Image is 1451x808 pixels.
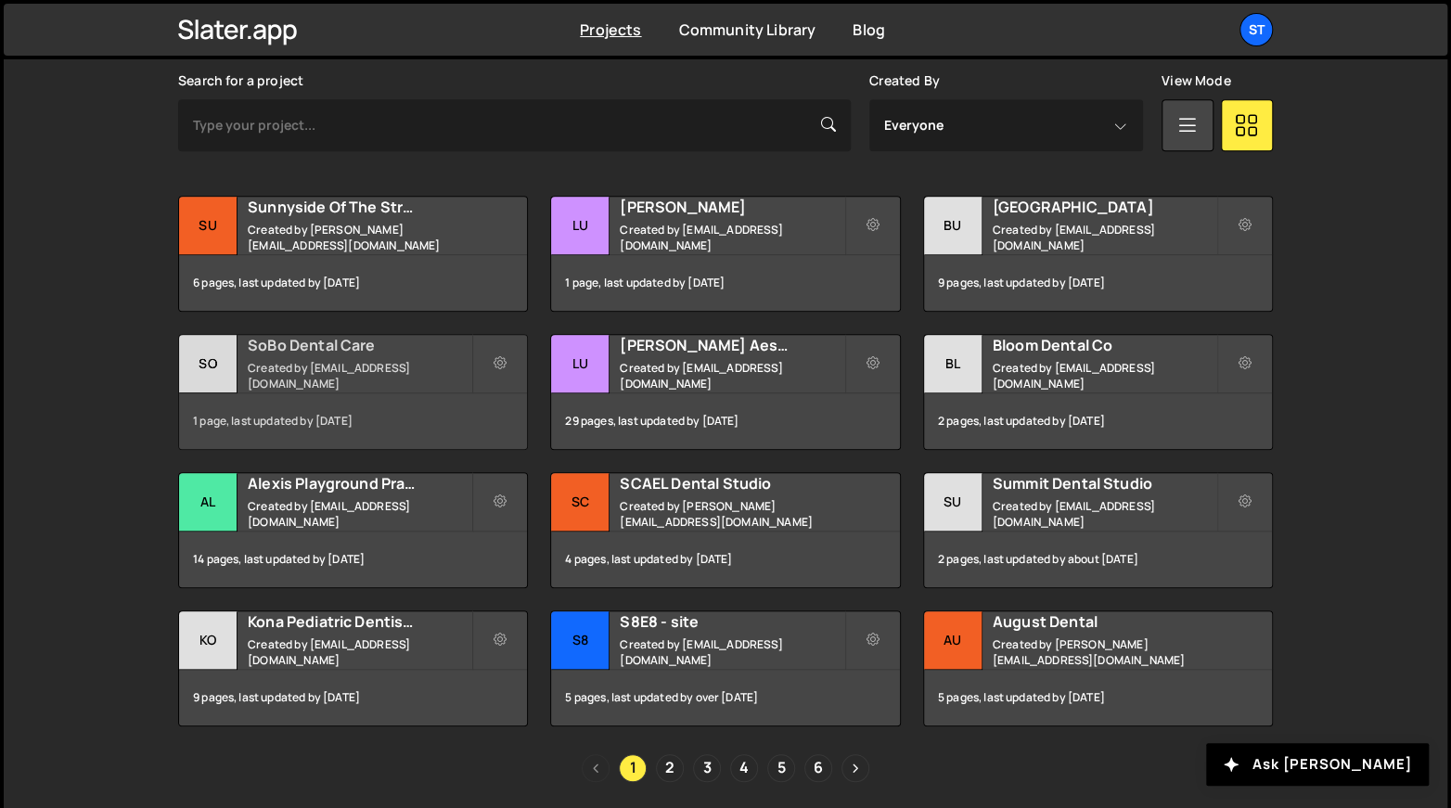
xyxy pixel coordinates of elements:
div: 1 page, last updated by [DATE] [551,255,899,311]
a: Ko Kona Pediatric Dentistry Created by [EMAIL_ADDRESS][DOMAIN_NAME] 9 pages, last updated by [DATE] [178,610,528,726]
small: Created by [EMAIL_ADDRESS][DOMAIN_NAME] [993,360,1216,391]
small: Created by [EMAIL_ADDRESS][DOMAIN_NAME] [248,360,471,391]
div: SC [551,473,610,532]
label: Search for a project [178,73,303,88]
small: Created by [PERSON_NAME][EMAIL_ADDRESS][DOMAIN_NAME] [620,498,843,530]
h2: SCAEL Dental Studio [620,473,843,494]
small: Created by [PERSON_NAME][EMAIL_ADDRESS][DOMAIN_NAME] [248,222,471,253]
div: Au [924,611,982,670]
div: Ko [179,611,238,670]
div: 4 pages, last updated by [DATE] [551,532,899,587]
h2: [PERSON_NAME] [620,197,843,217]
small: Created by [EMAIL_ADDRESS][DOMAIN_NAME] [993,498,1216,530]
div: 5 pages, last updated by [DATE] [924,670,1272,725]
div: S8 [551,611,610,670]
a: Page 4 [730,754,758,782]
a: Community Library [678,19,815,40]
small: Created by [EMAIL_ADDRESS][DOMAIN_NAME] [993,222,1216,253]
a: Su Summit Dental Studio Created by [EMAIL_ADDRESS][DOMAIN_NAME] 2 pages, last updated by about [D... [923,472,1273,588]
a: Lu [PERSON_NAME] Aesthetic Created by [EMAIL_ADDRESS][DOMAIN_NAME] 29 pages, last updated by [DATE] [550,334,900,450]
small: Created by [PERSON_NAME][EMAIL_ADDRESS][DOMAIN_NAME] [993,636,1216,668]
div: So [179,335,238,393]
div: 6 pages, last updated by [DATE] [179,255,527,311]
h2: August Dental [993,611,1216,632]
a: Au August Dental Created by [PERSON_NAME][EMAIL_ADDRESS][DOMAIN_NAME] 5 pages, last updated by [D... [923,610,1273,726]
a: Bl Bloom Dental Co Created by [EMAIL_ADDRESS][DOMAIN_NAME] 2 pages, last updated by [DATE] [923,334,1273,450]
a: Lu [PERSON_NAME] Created by [EMAIL_ADDRESS][DOMAIN_NAME] 1 page, last updated by [DATE] [550,196,900,312]
div: 29 pages, last updated by [DATE] [551,393,899,449]
small: Created by [EMAIL_ADDRESS][DOMAIN_NAME] [620,360,843,391]
div: 9 pages, last updated by [DATE] [924,255,1272,311]
div: 2 pages, last updated by about [DATE] [924,532,1272,587]
h2: Alexis Playground Practice [248,473,471,494]
button: Ask [PERSON_NAME] [1206,743,1429,786]
small: Created by [EMAIL_ADDRESS][DOMAIN_NAME] [248,498,471,530]
h2: Sunnyside Of The Street Pediatric Dentistry [248,197,471,217]
div: Al [179,473,238,532]
label: Created By [869,73,940,88]
div: Su [924,473,982,532]
input: Type your project... [178,99,851,151]
div: Pagination [178,754,1273,782]
a: St [1239,13,1273,46]
div: 5 pages, last updated by over [DATE] [551,670,899,725]
a: Page 5 [767,754,795,782]
h2: S8E8 - site [620,611,843,632]
div: Bu [924,197,982,255]
a: Bu [GEOGRAPHIC_DATA] Created by [EMAIL_ADDRESS][DOMAIN_NAME] 9 pages, last updated by [DATE] [923,196,1273,312]
a: Page 2 [656,754,684,782]
a: Blog [853,19,885,40]
small: Created by [EMAIL_ADDRESS][DOMAIN_NAME] [248,636,471,668]
small: Created by [EMAIL_ADDRESS][DOMAIN_NAME] [620,222,843,253]
div: 1 page, last updated by [DATE] [179,393,527,449]
a: SC SCAEL Dental Studio Created by [PERSON_NAME][EMAIL_ADDRESS][DOMAIN_NAME] 4 pages, last updated... [550,472,900,588]
a: Page 6 [804,754,832,782]
h2: SoBo Dental Care [248,335,471,355]
h2: Summit Dental Studio [993,473,1216,494]
a: Page 3 [693,754,721,782]
a: Next page [841,754,869,782]
a: S8 S8E8 - site Created by [EMAIL_ADDRESS][DOMAIN_NAME] 5 pages, last updated by over [DATE] [550,610,900,726]
div: Lu [551,197,610,255]
div: Su [179,197,238,255]
h2: Bloom Dental Co [993,335,1216,355]
div: 14 pages, last updated by [DATE] [179,532,527,587]
div: 9 pages, last updated by [DATE] [179,670,527,725]
a: So SoBo Dental Care Created by [EMAIL_ADDRESS][DOMAIN_NAME] 1 page, last updated by [DATE] [178,334,528,450]
h2: [PERSON_NAME] Aesthetic [620,335,843,355]
label: View Mode [1162,73,1230,88]
a: Projects [580,19,641,40]
h2: [GEOGRAPHIC_DATA] [993,197,1216,217]
small: Created by [EMAIL_ADDRESS][DOMAIN_NAME] [620,636,843,668]
div: Bl [924,335,982,393]
a: Al Alexis Playground Practice Created by [EMAIL_ADDRESS][DOMAIN_NAME] 14 pages, last updated by [... [178,472,528,588]
a: Su Sunnyside Of The Street Pediatric Dentistry Created by [PERSON_NAME][EMAIL_ADDRESS][DOMAIN_NAM... [178,196,528,312]
div: Lu [551,335,610,393]
h2: Kona Pediatric Dentistry [248,611,471,632]
div: 2 pages, last updated by [DATE] [924,393,1272,449]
